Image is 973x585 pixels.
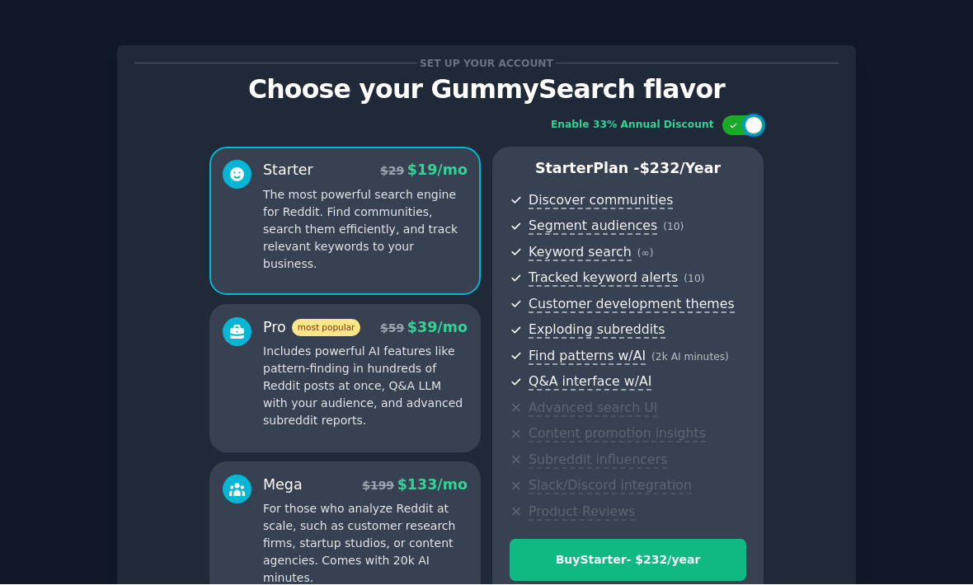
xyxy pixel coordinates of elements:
[407,162,468,179] span: $ 19 /mo
[292,320,361,337] span: most popular
[263,475,303,496] div: Mega
[380,165,404,178] span: $ 29
[263,187,468,274] p: The most powerful search engine for Reddit. Find communities, search them efficiently, and track ...
[640,161,721,177] span: $ 232 /year
[529,193,673,210] span: Discover communities
[684,274,704,285] span: ( 10 )
[529,504,635,522] span: Product Reviews
[510,552,745,569] div: Buy Starter - $ 232 /year
[407,320,468,336] span: $ 39 /mo
[529,270,678,288] span: Tracked keyword alerts
[663,222,684,233] span: ( 10 )
[397,477,468,494] span: $ 133 /mo
[651,352,729,363] span: ( 2k AI minutes )
[362,480,394,493] span: $ 199
[529,245,632,262] span: Keyword search
[529,374,651,391] span: Q&A interface w/AI
[529,426,706,443] span: Content promotion insights
[529,297,735,314] span: Customer development themes
[637,248,654,260] span: ( ∞ )
[417,55,557,73] span: Set up your account
[510,159,746,180] p: Starter Plan -
[551,119,714,133] div: Enable 33% Annual Discount
[380,322,404,335] span: $ 59
[263,344,468,430] p: Includes powerful AI features like pattern-finding in hundreds of Reddit posts at once, Q&A LLM w...
[529,400,657,418] span: Advanced search UI
[529,349,646,366] span: Find patterns w/AI
[263,161,313,181] div: Starter
[510,540,746,582] button: BuyStarter- $232/year
[134,76,839,105] p: Choose your GummySearch flavor
[529,322,665,339] span: Exploding subreddits
[529,478,692,495] span: Slack/Discord integration
[529,218,657,236] span: Segment audiences
[263,318,360,339] div: Pro
[529,452,667,470] span: Subreddit influencers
